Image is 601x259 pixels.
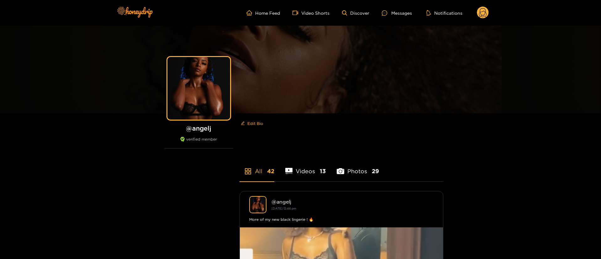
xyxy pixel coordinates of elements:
small: [DATE] 12:44 pm [272,207,296,210]
span: 13 [320,167,326,175]
span: edit [241,121,245,126]
span: 42 [267,167,274,175]
button: editEdit Bio [240,118,264,128]
span: video-camera [293,10,301,16]
li: Photos [337,153,379,181]
span: Edit Bio [247,120,263,127]
li: Videos [285,153,326,181]
span: appstore [244,168,252,175]
span: 29 [372,167,379,175]
div: @ angelj [272,199,434,205]
div: More of my new black lingerie ! 🔥 [249,216,434,223]
button: Notifications [424,10,464,16]
li: All [240,153,274,181]
h1: @ angelj [164,124,233,132]
a: Video Shorts [293,10,329,16]
a: Home Feed [246,10,280,16]
div: Messages [382,9,412,17]
img: angelj [249,196,266,213]
a: Discover [342,10,369,16]
span: home [246,10,255,16]
div: verified member [164,137,233,148]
